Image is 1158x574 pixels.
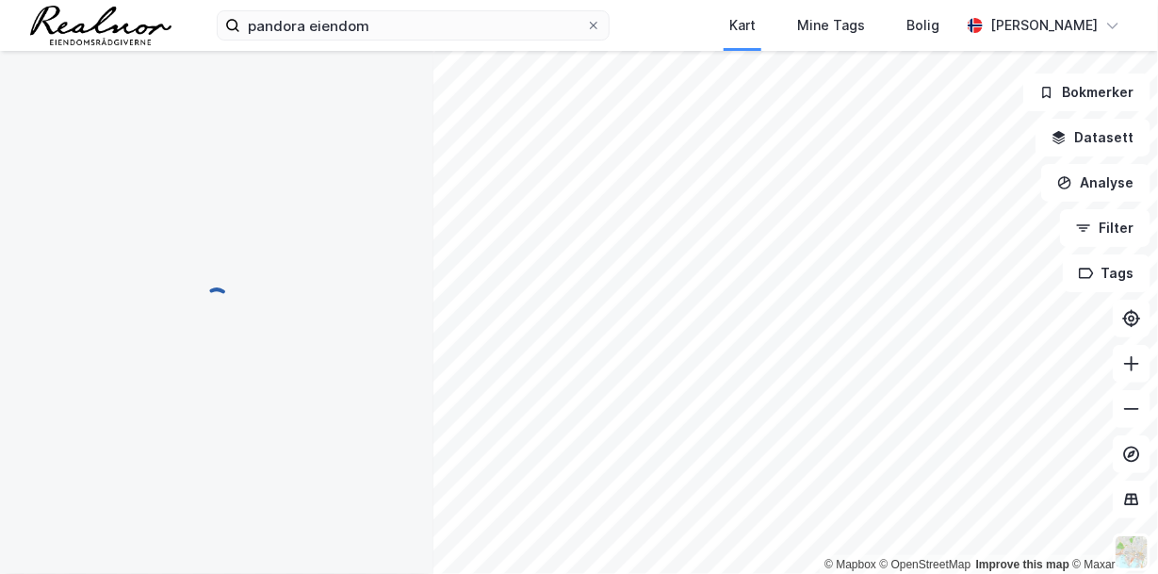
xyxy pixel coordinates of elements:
[240,11,586,40] input: Søk på adresse, matrikkel, gårdeiere, leietakere eller personer
[1063,254,1150,292] button: Tags
[1023,74,1150,111] button: Bokmerker
[824,558,876,571] a: Mapbox
[202,287,232,317] img: spinner.a6d8c91a73a9ac5275cf975e30b51cfb.svg
[990,14,1098,37] div: [PERSON_NAME]
[1064,484,1158,574] div: Kontrollprogram for chat
[30,6,171,45] img: realnor-logo.934646d98de889bb5806.png
[1036,119,1150,156] button: Datasett
[797,14,865,37] div: Mine Tags
[976,558,1069,571] a: Improve this map
[1041,164,1150,202] button: Analyse
[1060,209,1150,247] button: Filter
[729,14,756,37] div: Kart
[1064,484,1158,574] iframe: Chat Widget
[906,14,939,37] div: Bolig
[880,558,971,571] a: OpenStreetMap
